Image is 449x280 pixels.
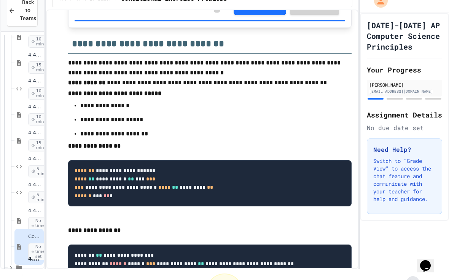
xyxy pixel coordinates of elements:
[367,20,442,52] h1: [DATE]-[DATE] AP Computer Science Principles
[28,78,42,84] span: 4.4.3: Seniors Only
[28,255,42,262] span: 4.5: For Loops
[28,35,49,48] span: 10 min
[28,182,42,188] span: 4.4.7: Admission Fee
[28,139,49,151] span: 15 min
[28,156,42,162] span: 4.4.6: Choosing Lunch
[28,113,49,126] span: 10 min
[417,249,441,272] iframe: chat widget
[28,217,51,235] span: No time set
[28,165,49,177] span: 5 min
[28,52,42,58] span: 4.4.2: Review - If Statements
[28,87,49,100] span: 10 min
[28,233,42,240] span: Conditional Exercise Problems
[367,109,442,120] h2: Assignment Details
[28,104,42,110] span: 4.4.4: More than Two Choices
[367,123,442,132] div: No due date set
[373,145,436,154] h3: Need Help?
[28,61,49,74] span: 15 min
[369,89,440,94] div: [EMAIL_ADDRESS][DOMAIN_NAME]
[369,81,440,88] div: [PERSON_NAME]
[367,64,442,75] h2: Your Progress
[28,191,49,203] span: 5 min
[373,157,436,203] p: Switch to "Grade View" to access the chat feature and communicate with your teacher for help and ...
[28,130,42,136] span: 4.4.5: Review - More than Two Choices
[28,243,51,261] span: No time set
[28,208,42,214] span: 4.4.8: AP Practice - If Statements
